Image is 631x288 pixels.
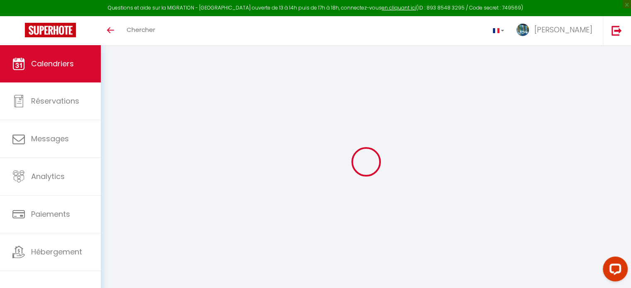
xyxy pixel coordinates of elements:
span: [PERSON_NAME] [534,24,592,35]
span: Messages [31,133,69,144]
span: Calendriers [31,58,74,69]
span: Analytics [31,171,65,182]
span: Chercher [127,25,155,34]
a: ... [PERSON_NAME] [510,16,603,45]
img: Super Booking [25,23,76,37]
img: logout [612,25,622,36]
span: Hébergement [31,247,82,257]
span: Réservations [31,96,79,106]
a: Chercher [120,16,161,45]
iframe: LiveChat chat widget [596,253,631,288]
a: en cliquant ici [382,4,416,11]
img: ... [516,24,529,36]
span: Paiements [31,209,70,219]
